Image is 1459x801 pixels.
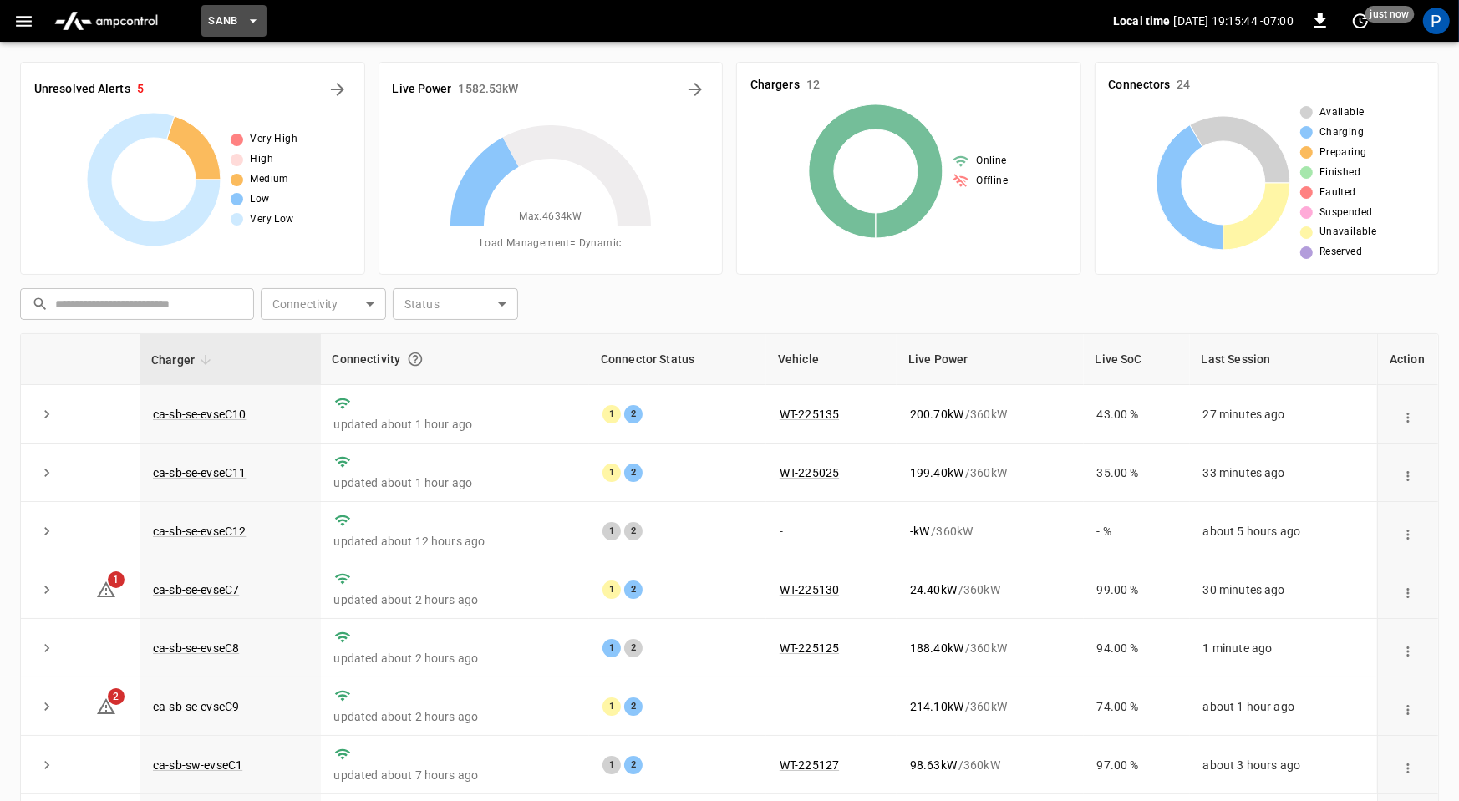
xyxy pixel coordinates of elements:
a: WT-225125 [780,641,839,655]
span: Medium [250,171,288,188]
div: 1 [602,756,621,774]
div: 2 [624,580,643,599]
td: 35.00 % [1084,444,1190,502]
button: Connection between the charger and our software. [400,344,430,374]
span: Available [1319,104,1365,121]
td: 33 minutes ago [1190,444,1377,502]
div: / 360 kW [910,698,1070,715]
a: ca-sb-se-evseC11 [153,466,246,479]
button: set refresh interval [1347,8,1374,34]
h6: 24 [1177,76,1191,94]
span: just now [1365,6,1415,23]
span: Reserved [1319,244,1362,261]
span: Charging [1319,124,1364,141]
td: 94.00 % [1084,619,1190,677]
div: 1 [602,697,621,716]
div: / 360 kW [910,523,1070,540]
div: 2 [624,522,643,540]
a: ca-sb-se-evseC10 [153,408,246,421]
td: about 3 hours ago [1190,736,1377,794]
h6: 12 [806,76,820,94]
p: updated about 12 hours ago [334,533,576,550]
span: Finished [1319,165,1360,181]
button: expand row [34,402,59,427]
div: action cell options [1396,757,1420,773]
h6: Chargers [750,76,800,94]
span: Max. 4634 kW [519,209,582,226]
button: expand row [34,694,59,719]
h6: Unresolved Alerts [34,80,130,99]
td: 74.00 % [1084,677,1190,736]
th: Vehicle [766,334,897,385]
div: 1 [602,522,621,540]
td: 27 minutes ago [1190,385,1377,444]
th: Connector Status [589,334,766,385]
a: ca-sb-se-evseC9 [153,700,239,713]
p: 199.40 kW [910,464,963,481]
img: ampcontrol.io logo [48,5,165,37]
span: Faulted [1319,185,1356,201]
td: - [766,677,897,736]
h6: 1582.53 kW [459,80,519,99]
span: Offline [976,173,1008,190]
div: 2 [624,405,643,423]
p: updated about 1 hour ago [334,474,576,491]
div: 1 [602,639,621,657]
div: / 360 kW [910,464,1070,481]
td: 30 minutes ago [1190,560,1377,619]
td: 1 minute ago [1190,619,1377,677]
td: - % [1084,502,1190,560]
span: Online [976,153,1006,170]
a: ca-sb-se-evseC12 [153,525,246,538]
span: Preparing [1319,144,1367,161]
div: action cell options [1396,406,1420,423]
button: All Alerts [324,76,351,103]
span: High [250,151,273,168]
td: - [766,502,897,560]
a: 1 [96,582,116,596]
a: WT-225135 [780,408,839,421]
p: 214.10 kW [910,698,963,715]
button: expand row [34,753,59,778]
p: 24.40 kW [910,581,957,598]
span: SanB [208,12,238,31]
span: Unavailable [1319,224,1376,241]
button: expand row [34,577,59,602]
p: updated about 1 hour ago [334,416,576,433]
div: profile-icon [1423,8,1450,34]
div: / 360 kW [910,640,1070,657]
div: 1 [602,580,621,599]
p: 200.70 kW [910,406,963,423]
button: expand row [34,519,59,544]
div: action cell options [1396,698,1420,715]
button: SanB [201,5,267,38]
button: expand row [34,460,59,485]
div: 2 [624,756,643,774]
h6: Live Power [393,80,452,99]
div: action cell options [1396,523,1420,540]
div: 2 [624,464,643,482]
div: action cell options [1396,581,1420,598]
td: 99.00 % [1084,560,1190,619]
div: 2 [624,639,643,657]
th: Live SoC [1084,334,1190,385]
span: Very Low [250,211,293,228]
a: WT-225127 [780,758,839,772]
th: Last Session [1190,334,1377,385]
p: 188.40 kW [910,640,963,657]
div: 2 [624,697,643,716]
div: Connectivity [333,344,577,374]
span: Load Management = Dynamic [480,236,622,252]
span: Low [250,191,269,208]
p: Local time [1113,13,1171,29]
div: / 360 kW [910,581,1070,598]
span: 1 [108,571,125,588]
h6: 5 [137,80,144,99]
a: ca-sb-se-evseC7 [153,583,239,596]
td: 43.00 % [1084,385,1190,444]
div: / 360 kW [910,757,1070,773]
button: expand row [34,636,59,661]
div: 1 [602,464,621,482]
a: 2 [96,699,116,712]
th: Action [1377,334,1438,385]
